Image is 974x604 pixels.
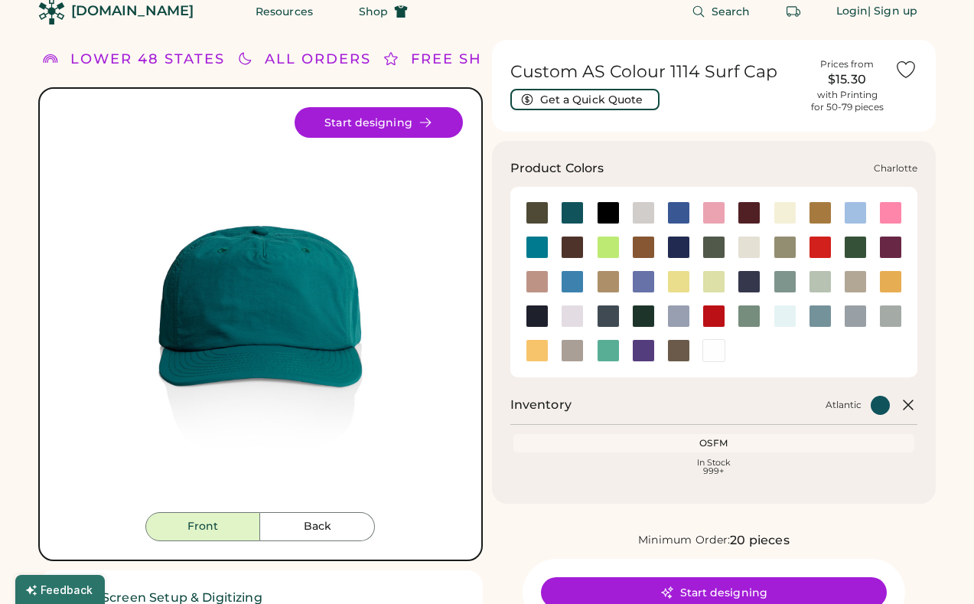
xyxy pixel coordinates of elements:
div: In Stock 999+ [516,459,912,475]
button: Front [145,512,260,541]
div: LOWER 48 STATES [70,49,225,70]
div: ALL ORDERS [265,49,371,70]
span: Search [712,6,751,17]
div: $15.30 [809,70,885,89]
div: with Printing for 50-79 pieces [811,89,884,113]
div: Atlantic [826,399,862,411]
button: Back [260,512,375,541]
div: Charlotte [874,162,917,175]
div: Prices from [820,58,874,70]
div: Minimum Order: [638,533,731,548]
span: Shop [359,6,388,17]
img: 1114 - Atlantic Front Image [58,107,463,512]
div: Login [836,4,868,19]
h3: Product Colors [510,159,604,178]
button: Start designing [295,107,463,138]
div: OSFM [516,437,912,449]
div: 20 pieces [730,531,789,550]
div: [DOMAIN_NAME] [71,2,194,21]
div: 1114 Style Image [58,107,463,512]
h2: Inventory [510,396,572,414]
button: Get a Quick Quote [510,89,660,110]
div: FREE SHIPPING [411,49,542,70]
iframe: Front Chat [901,535,967,601]
h1: Custom AS Colour 1114 Surf Cap [510,61,800,83]
div: | Sign up [868,4,917,19]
